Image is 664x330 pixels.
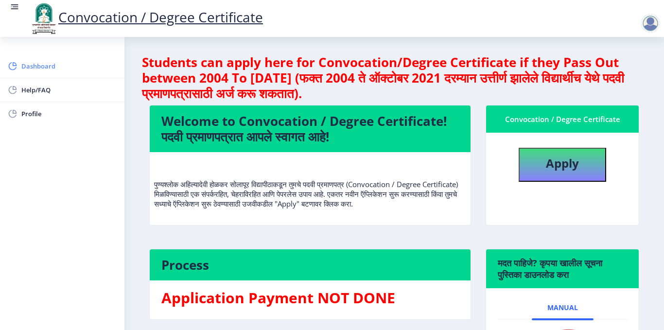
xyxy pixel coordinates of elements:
div: Convocation / Degree Certificate [498,113,627,125]
span: Profile [21,108,117,120]
button: Apply [519,148,606,182]
a: Manual [532,296,594,319]
h3: Application Payment NOT DONE [161,288,459,308]
h6: मदत पाहिजे? कृपया खालील सूचना पुस्तिका डाउनलोड करा [498,257,627,280]
a: Convocation / Degree Certificate [29,8,263,26]
p: पुण्यश्लोक अहिल्यादेवी होळकर सोलापूर विद्यापीठाकडून तुमचे पदवी प्रमाणपत्र (Convocation / Degree C... [154,160,466,208]
h4: Students can apply here for Convocation/Degree Certificate if they Pass Out between 2004 To [DATE... [142,54,647,101]
span: Dashboard [21,60,117,72]
img: logo [29,2,58,35]
b: Apply [546,155,579,171]
h4: Process [161,257,459,273]
h4: Welcome to Convocation / Degree Certificate! पदवी प्रमाणपत्रात आपले स्वागत आहे! [161,113,459,144]
span: Help/FAQ [21,84,117,96]
span: Manual [547,304,578,312]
